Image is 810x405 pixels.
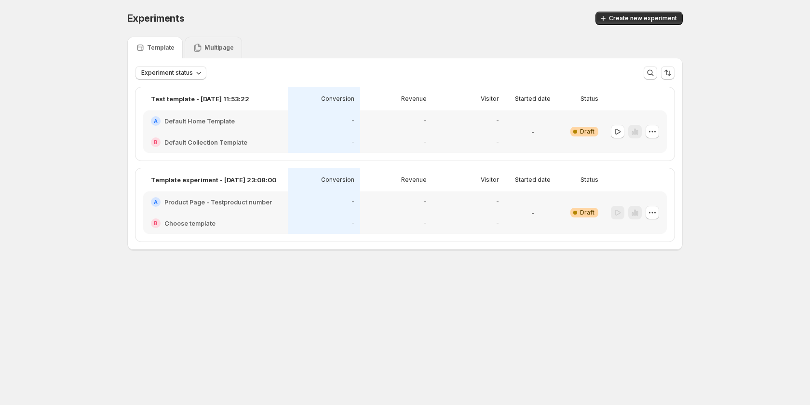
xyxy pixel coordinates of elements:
p: - [351,117,354,125]
button: Create new experiment [595,12,683,25]
p: Template [147,44,175,52]
p: - [351,219,354,227]
p: Conversion [321,95,354,103]
h2: Choose template [164,218,216,228]
p: - [531,127,534,136]
h2: Default Home Template [164,116,235,126]
p: Revenue [401,95,427,103]
h2: B [154,220,158,226]
p: - [496,198,499,206]
h2: Product Page - Testproduct number [164,197,272,207]
p: Visitor [481,176,499,184]
span: Create new experiment [609,14,677,22]
span: Experiments [127,13,185,24]
p: Started date [515,95,551,103]
p: - [496,117,499,125]
button: Experiment status [135,66,206,80]
span: Draft [580,209,594,216]
h2: Default Collection Template [164,137,247,147]
p: Started date [515,176,551,184]
p: - [531,208,534,217]
span: Draft [580,128,594,135]
p: - [496,138,499,146]
p: Visitor [481,95,499,103]
h2: B [154,139,158,145]
p: Status [580,95,598,103]
button: Sort the results [661,66,675,80]
p: Template experiment - [DATE] 23:08:00 [151,175,276,185]
p: - [351,138,354,146]
p: Conversion [321,176,354,184]
p: - [424,198,427,206]
h2: A [154,199,158,205]
p: - [351,198,354,206]
h2: A [154,118,158,124]
p: Test template - [DATE] 11:53:22 [151,94,249,104]
p: - [424,138,427,146]
p: - [424,219,427,227]
p: Multipage [204,44,234,52]
p: Revenue [401,176,427,184]
span: Experiment status [141,69,193,77]
p: - [496,219,499,227]
p: - [424,117,427,125]
p: Status [580,176,598,184]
